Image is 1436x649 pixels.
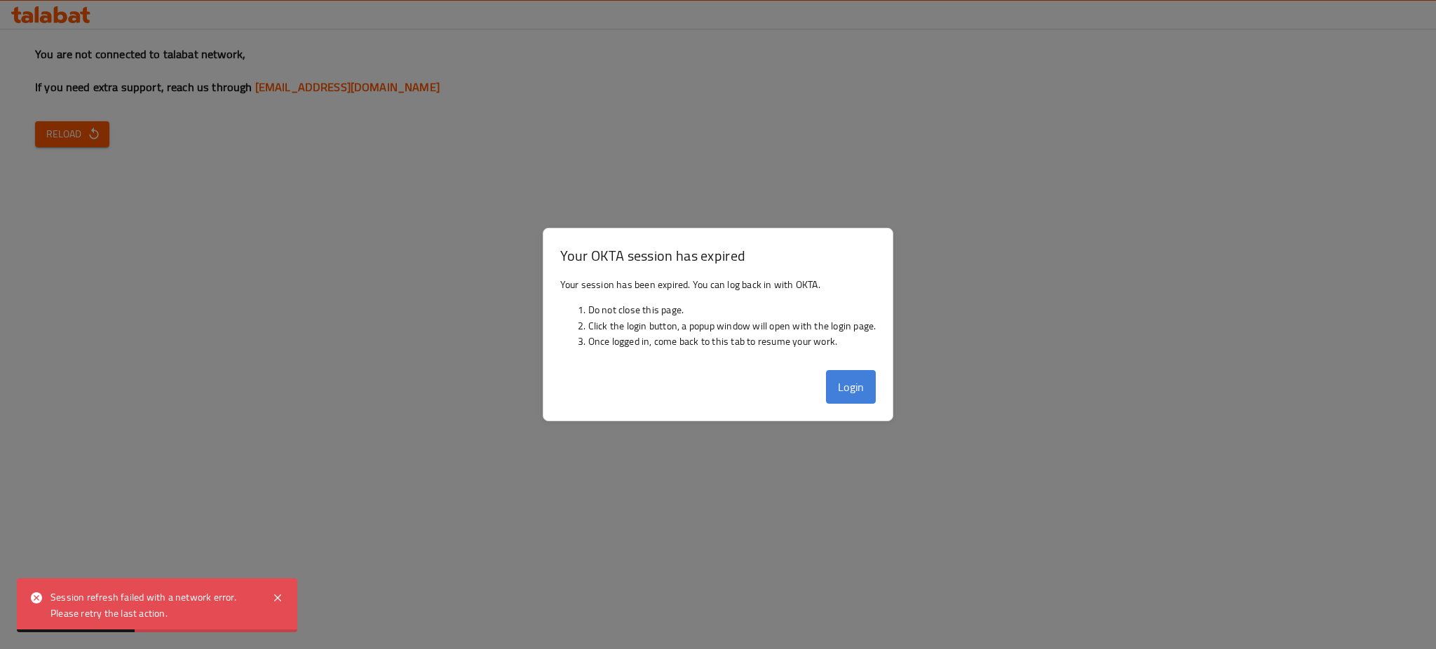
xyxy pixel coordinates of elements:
[588,318,876,334] li: Click the login button, a popup window will open with the login page.
[826,370,876,404] button: Login
[50,589,258,621] div: Session refresh failed with a network error. Please retry the last action.
[543,271,893,365] div: Your session has been expired. You can log back in with OKTA.
[588,302,876,317] li: Do not close this page.
[588,334,876,349] li: Once logged in, come back to this tab to resume your work.
[560,245,876,266] h3: Your OKTA session has expired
